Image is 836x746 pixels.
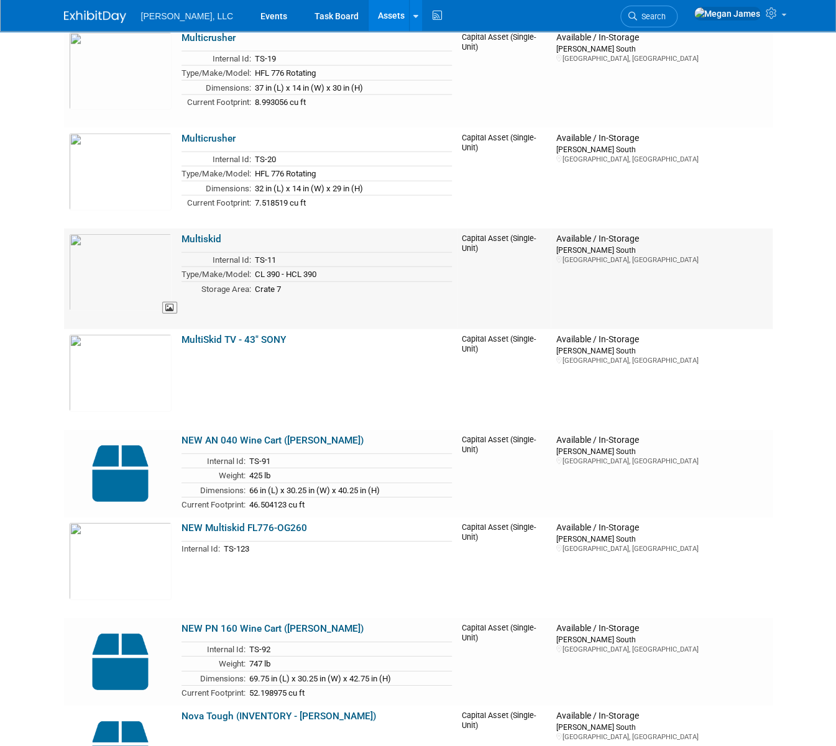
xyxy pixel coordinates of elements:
[181,483,246,498] td: Dimensions:
[556,544,767,553] div: [GEOGRAPHIC_DATA], [GEOGRAPHIC_DATA]
[556,356,767,365] div: [GEOGRAPHIC_DATA], [GEOGRAPHIC_DATA]
[694,7,761,20] img: Megan James
[246,453,452,468] td: TS-91
[556,144,767,155] div: [PERSON_NAME] South
[181,166,251,181] td: Type/Make/Model:
[251,95,452,109] td: 8.993056 cu ft
[246,498,452,512] td: 46.504123 cu ft
[251,51,452,66] td: TS-19
[556,234,767,245] div: Available / In-Storage
[249,471,270,480] span: 425 lb
[556,155,767,164] div: [GEOGRAPHIC_DATA], [GEOGRAPHIC_DATA]
[181,657,246,671] td: Weight:
[457,430,551,517] td: Capital Asset (Single-Unit)
[251,166,452,181] td: HFL 776 Rotating
[556,634,767,645] div: [PERSON_NAME] South
[249,486,380,495] span: 66 in (L) x 30.25 in (W) x 40.25 in (H)
[181,453,246,468] td: Internal Id:
[181,80,251,95] td: Dimensions:
[181,671,246,686] td: Dimensions:
[556,732,767,742] div: [GEOGRAPHIC_DATA], [GEOGRAPHIC_DATA]
[251,66,452,81] td: HFL 776 Rotating
[249,659,270,668] span: 747 lb
[246,642,452,657] td: TS-92
[181,51,251,66] td: Internal Id:
[181,95,251,109] td: Current Footprint:
[181,32,236,43] a: Multicrusher
[181,642,246,657] td: Internal Id:
[181,541,220,555] td: Internal Id:
[556,245,767,255] div: [PERSON_NAME] South
[556,711,767,722] div: Available / In-Storage
[251,281,452,296] td: Crate 7
[69,435,172,512] img: Capital-Asset-Icon-2.png
[181,234,221,245] a: Multiskid
[162,302,177,314] span: View Asset Image
[181,623,364,634] a: NEW PN 160 Wine Cart ([PERSON_NAME])
[251,152,452,166] td: TS-20
[181,435,364,446] a: NEW AN 040 Wine Cart ([PERSON_NAME])
[181,522,307,534] a: NEW Multiskid FL776-OG260
[457,517,551,618] td: Capital Asset (Single-Unit)
[181,498,246,512] td: Current Footprint:
[637,12,666,21] span: Search
[251,267,452,282] td: CL 390 - HCL 390
[201,284,251,294] span: Storage Area:
[556,722,767,732] div: [PERSON_NAME] South
[255,83,363,93] span: 37 in (L) x 14 in (W) x 30 in (H)
[457,128,551,229] td: Capital Asset (Single-Unit)
[181,468,246,483] td: Weight:
[64,11,126,23] img: ExhibitDay
[556,457,767,466] div: [GEOGRAPHIC_DATA], [GEOGRAPHIC_DATA]
[246,686,452,700] td: 52.198975 cu ft
[556,133,767,144] div: Available / In-Storage
[69,623,172,701] img: Capital-Asset-Icon-2.png
[457,27,551,128] td: Capital Asset (Single-Unit)
[556,522,767,534] div: Available / In-Storage
[141,11,234,21] span: [PERSON_NAME], LLC
[181,66,251,81] td: Type/Make/Model:
[181,334,286,345] a: MultiSkid TV - 43" SONY
[556,255,767,265] div: [GEOGRAPHIC_DATA], [GEOGRAPHIC_DATA]
[251,196,452,210] td: 7.518519 cu ft
[457,229,551,329] td: Capital Asset (Single-Unit)
[181,711,376,722] a: Nova Tough (INVENTORY - [PERSON_NAME])
[220,541,452,555] td: TS-123
[556,645,767,654] div: [GEOGRAPHIC_DATA], [GEOGRAPHIC_DATA]
[620,6,678,27] a: Search
[556,435,767,446] div: Available / In-Storage
[181,252,251,267] td: Internal Id:
[457,618,551,706] td: Capital Asset (Single-Unit)
[556,43,767,54] div: [PERSON_NAME] South
[556,534,767,544] div: [PERSON_NAME] South
[181,133,236,144] a: Multicrusher
[556,345,767,356] div: [PERSON_NAME] South
[249,674,391,683] span: 69.75 in (L) x 30.25 in (W) x 42.75 in (H)
[556,623,767,634] div: Available / In-Storage
[181,686,246,700] td: Current Footprint:
[457,329,551,430] td: Capital Asset (Single-Unit)
[255,184,363,193] span: 32 in (L) x 14 in (W) x 29 in (H)
[556,334,767,345] div: Available / In-Storage
[181,196,251,210] td: Current Footprint:
[181,181,251,196] td: Dimensions:
[556,54,767,63] div: [GEOGRAPHIC_DATA], [GEOGRAPHIC_DATA]
[251,252,452,267] td: TS-11
[181,267,251,282] td: Type/Make/Model:
[181,152,251,166] td: Internal Id:
[556,32,767,43] div: Available / In-Storage
[556,446,767,457] div: [PERSON_NAME] South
